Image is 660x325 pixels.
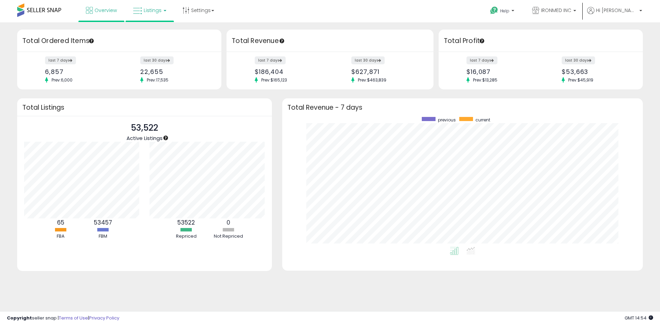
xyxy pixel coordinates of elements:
[232,36,428,46] h3: Total Revenue
[22,36,216,46] h3: Total Ordered Items
[126,134,163,142] span: Active Listings
[255,68,325,75] div: $186,404
[40,233,81,240] div: FBA
[490,6,498,15] i: Get Help
[82,233,123,240] div: FBM
[163,135,169,141] div: Tooltip anchor
[596,7,637,14] span: Hi [PERSON_NAME]
[144,7,162,14] span: Listings
[354,77,390,83] span: Prev: $463,839
[126,121,163,134] p: 53,522
[45,68,114,75] div: 6,857
[287,105,638,110] h3: Total Revenue - 7 days
[143,77,172,83] span: Prev: 17,535
[500,8,509,14] span: Help
[57,218,64,227] b: 65
[351,56,385,64] label: last 30 days
[444,36,638,46] h3: Total Profit
[279,38,285,44] div: Tooltip anchor
[562,56,595,64] label: last 30 days
[258,77,290,83] span: Prev: $165,123
[475,117,490,123] span: current
[485,1,521,22] a: Help
[587,7,642,22] a: Hi [PERSON_NAME]
[140,68,209,75] div: 22,655
[166,233,207,240] div: Repriced
[562,68,631,75] div: $53,663
[466,68,536,75] div: $16,087
[95,7,117,14] span: Overview
[177,218,195,227] b: 53522
[466,56,497,64] label: last 7 days
[470,77,501,83] span: Prev: $13,285
[48,77,76,83] span: Prev: 6,000
[351,68,421,75] div: $627,871
[565,77,597,83] span: Prev: $45,919
[227,218,230,227] b: 0
[479,38,485,44] div: Tooltip anchor
[208,233,249,240] div: Not Repriced
[45,56,76,64] label: last 7 days
[140,56,174,64] label: last 30 days
[22,105,267,110] h3: Total Listings
[541,7,571,14] span: IRONMED INC
[88,38,95,44] div: Tooltip anchor
[438,117,456,123] span: previous
[255,56,286,64] label: last 7 days
[94,218,112,227] b: 53457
